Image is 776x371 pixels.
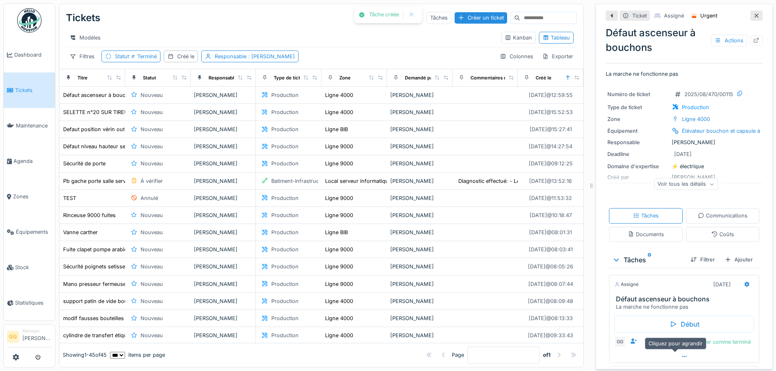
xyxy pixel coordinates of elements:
[16,122,52,130] span: Maintenance
[607,138,761,146] div: [PERSON_NAME]
[271,314,299,322] div: Production
[496,50,537,62] div: Colonnes
[677,336,754,347] div: Marquer comme terminé
[628,231,664,238] div: Documents
[648,255,651,265] sup: 0
[141,228,163,236] div: Nouveau
[7,328,52,347] a: GG Manager[PERSON_NAME]
[654,178,718,190] div: Voir tous les détails
[607,162,668,170] div: Domaine d'expertise
[271,246,299,253] div: Production
[77,75,88,81] div: Titre
[543,351,551,359] strong: of 1
[209,75,237,81] div: Responsable
[194,91,253,99] div: [PERSON_NAME]
[325,177,391,185] div: Local serveur informatique
[528,263,573,270] div: [DATE] @ 08:05:26
[15,86,52,94] span: Tickets
[194,228,253,236] div: [PERSON_NAME]
[194,194,253,202] div: [PERSON_NAME]
[390,194,449,202] div: [PERSON_NAME]
[4,143,55,179] a: Agenda
[271,177,329,185] div: Batiment-Infrastructure
[141,143,163,150] div: Nouveau
[325,263,353,270] div: Ligne 9000
[682,127,769,135] div: Élévateur bouchon et capsule à vis
[390,143,449,150] div: [PERSON_NAME]
[63,91,138,99] div: Défaut ascenseur à bouchons
[271,297,299,305] div: Production
[194,108,253,116] div: [PERSON_NAME]
[129,53,157,59] span: Terminé
[528,297,573,305] div: [DATE] @ 08:09:48
[271,211,299,219] div: Production
[63,351,107,359] div: Showing 1 - 45 of 45
[271,263,299,270] div: Production
[530,125,572,133] div: [DATE] @ 15:27:41
[700,12,717,20] div: Urgent
[616,295,756,303] h3: Défaut ascenseur à bouchons
[390,331,449,339] div: [PERSON_NAME]
[16,228,52,236] span: Équipements
[528,280,573,288] div: [DATE] @ 08:07:44
[682,115,710,123] div: Ligne 4000
[664,12,684,20] div: Assigné
[684,90,733,98] div: 2025/08/470/00115
[713,281,731,288] div: [DATE]
[529,108,573,116] div: [DATE] @ 15:52:53
[4,37,55,72] a: Dashboard
[22,328,52,334] div: Manager
[452,351,464,359] div: Page
[325,331,353,339] div: Ligne 4000
[458,177,578,185] div: Diagnostic effectué: - LA partie mécanique n'a...
[271,280,299,288] div: Production
[325,297,353,305] div: Ligne 4000
[141,177,163,185] div: À vérifier
[141,211,163,219] div: Nouveau
[66,32,104,44] div: Modèles
[194,211,253,219] div: [PERSON_NAME]
[215,53,295,60] div: Responsable
[607,115,668,123] div: Zone
[612,255,684,265] div: Tâches
[607,138,668,146] div: Responsable
[426,12,451,24] div: Tâches
[405,75,434,81] div: Demandé par
[274,75,306,81] div: Type de ticket
[711,35,747,46] div: Actions
[194,297,253,305] div: [PERSON_NAME]
[390,228,449,236] div: [PERSON_NAME]
[63,314,142,322] div: modif fausses bouteilles tireuse
[543,34,570,42] div: Tableau
[528,331,573,339] div: [DATE] @ 09:33:43
[614,281,639,288] div: Assigné
[530,211,572,219] div: [DATE] @ 10:18:47
[63,331,143,339] div: cylindre de transfert étiqueteuse
[4,285,55,321] a: Statistiques
[15,299,52,307] span: Statistiques
[141,314,163,322] div: Nouveau
[606,70,763,78] p: La marche ne fonctionne pas
[271,91,299,99] div: Production
[325,91,353,99] div: Ligne 4000
[177,53,194,60] div: Créé le
[63,297,198,305] div: support patin de vide boucheuse ne tient pas en place
[325,194,353,202] div: Ligne 9000
[141,280,163,288] div: Nouveau
[63,125,153,133] div: Defaut position vérin outre découpe
[194,314,253,322] div: [PERSON_NAME]
[529,246,573,253] div: [DATE] @ 08:03:41
[194,125,253,133] div: [PERSON_NAME]
[63,228,98,236] div: Vanne carther
[7,331,19,343] li: GG
[194,177,253,185] div: [PERSON_NAME]
[687,254,718,265] div: Filtrer
[4,72,55,108] a: Tickets
[607,90,668,98] div: Numéro de ticket
[632,12,647,20] div: Ticket
[271,125,299,133] div: Production
[15,263,52,271] span: Stock
[607,150,668,158] div: Deadline
[390,108,449,116] div: [PERSON_NAME]
[369,11,399,18] div: Tâche créée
